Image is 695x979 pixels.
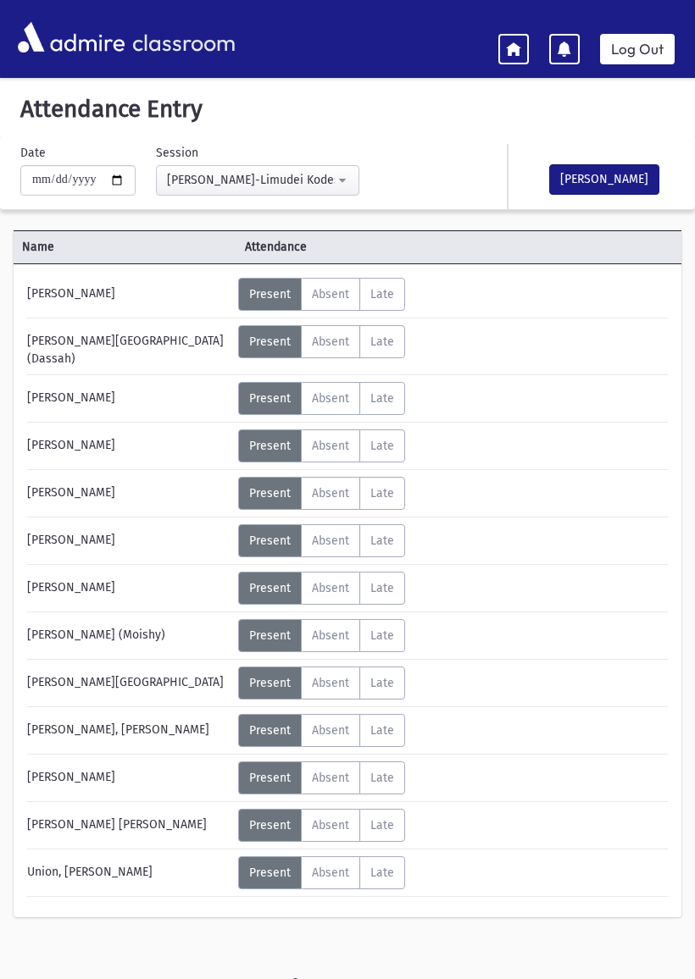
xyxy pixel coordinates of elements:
[19,666,238,700] div: [PERSON_NAME][GEOGRAPHIC_DATA]
[19,429,238,462] div: [PERSON_NAME]
[249,581,291,595] span: Present
[19,856,238,889] div: Union, [PERSON_NAME]
[238,429,405,462] div: AttTypes
[312,818,349,832] span: Absent
[370,391,394,406] span: Late
[312,723,349,738] span: Absent
[600,34,675,64] a: Log Out
[370,534,394,548] span: Late
[312,676,349,690] span: Absent
[238,761,405,794] div: AttTypes
[249,439,291,453] span: Present
[238,325,405,358] div: AttTypes
[167,171,335,189] div: [PERSON_NAME]-Limudei Kodesh(9:00AM-12:45PM)
[312,581,349,595] span: Absent
[249,391,291,406] span: Present
[249,771,291,785] span: Present
[370,439,394,453] span: Late
[249,534,291,548] span: Present
[19,714,238,747] div: [PERSON_NAME], [PERSON_NAME]
[249,818,291,832] span: Present
[549,164,659,195] button: [PERSON_NAME]
[370,287,394,301] span: Late
[249,486,291,501] span: Present
[249,866,291,880] span: Present
[312,628,349,643] span: Absent
[312,287,349,301] span: Absent
[19,761,238,794] div: [PERSON_NAME]
[238,619,405,652] div: AttTypes
[19,382,238,415] div: [PERSON_NAME]
[14,238,236,256] span: Name
[312,439,349,453] span: Absent
[370,581,394,595] span: Late
[370,866,394,880] span: Late
[249,628,291,643] span: Present
[370,818,394,832] span: Late
[370,335,394,349] span: Late
[312,486,349,501] span: Absent
[370,723,394,738] span: Late
[19,477,238,510] div: [PERSON_NAME]
[238,477,405,510] div: AttTypes
[19,809,238,842] div: [PERSON_NAME] [PERSON_NAME]
[249,287,291,301] span: Present
[14,18,129,57] img: AdmirePro
[312,391,349,406] span: Absent
[238,572,405,605] div: AttTypes
[370,486,394,501] span: Late
[19,278,238,311] div: [PERSON_NAME]
[370,771,394,785] span: Late
[370,676,394,690] span: Late
[19,572,238,605] div: [PERSON_NAME]
[249,723,291,738] span: Present
[312,335,349,349] span: Absent
[19,524,238,557] div: [PERSON_NAME]
[156,165,359,196] button: Morah Yehudis-Limudei Kodesh(9:00AM-12:45PM)
[370,628,394,643] span: Late
[19,619,238,652] div: [PERSON_NAME] (Moishy)
[156,144,198,162] label: Session
[238,856,405,889] div: AttTypes
[14,95,681,124] h5: Attendance Entry
[238,524,405,557] div: AttTypes
[238,666,405,700] div: AttTypes
[312,866,349,880] span: Absent
[129,15,236,60] span: classroom
[312,534,349,548] span: Absent
[249,676,291,690] span: Present
[236,238,626,256] span: Attendance
[20,144,46,162] label: Date
[19,325,238,368] div: [PERSON_NAME][GEOGRAPHIC_DATA] (Dassah)
[238,809,405,842] div: AttTypes
[238,714,405,747] div: AttTypes
[238,278,405,311] div: AttTypes
[238,382,405,415] div: AttTypes
[312,771,349,785] span: Absent
[249,335,291,349] span: Present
